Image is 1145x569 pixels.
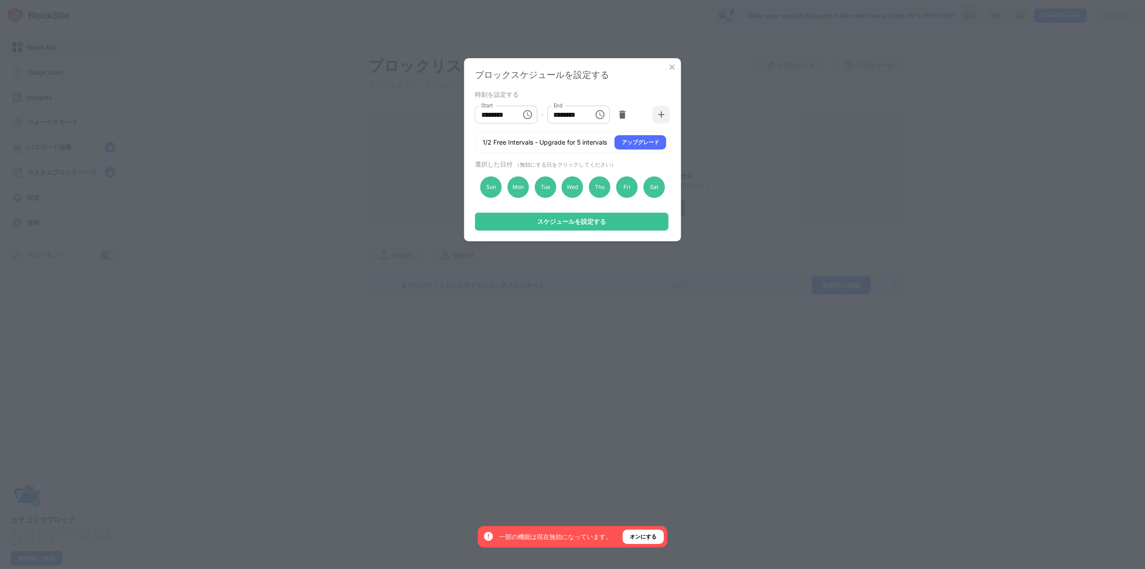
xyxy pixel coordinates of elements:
div: Wed [562,176,583,198]
div: ブロックスケジュールを設定する [475,69,670,81]
div: Mon [507,176,529,198]
div: 時刻を設定する [475,90,668,98]
div: アップグレード [622,138,659,147]
div: スケジュールを設定する [537,218,606,225]
div: 一部の機能は現在無効になっています。 [499,532,612,541]
div: 選択した日付 [475,160,668,169]
div: Tue [534,176,556,198]
div: Sat [643,176,665,198]
img: error-circle-white.svg [483,531,494,542]
img: x-button.svg [668,63,677,72]
div: Sun [480,176,502,198]
div: 1/2 Free Intervals - Upgrade for 5 intervals [483,138,607,147]
label: Start [481,102,493,109]
button: Choose time, selected time is 1:00 PM [591,106,609,124]
div: Thu [589,176,611,198]
button: Choose time, selected time is 10:00 AM [518,106,536,124]
label: End [553,102,563,109]
div: オンにする [630,532,657,541]
div: Fri [616,176,638,198]
span: （無効にする日をクリックしてください） [514,161,616,168]
div: - [541,110,543,120]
